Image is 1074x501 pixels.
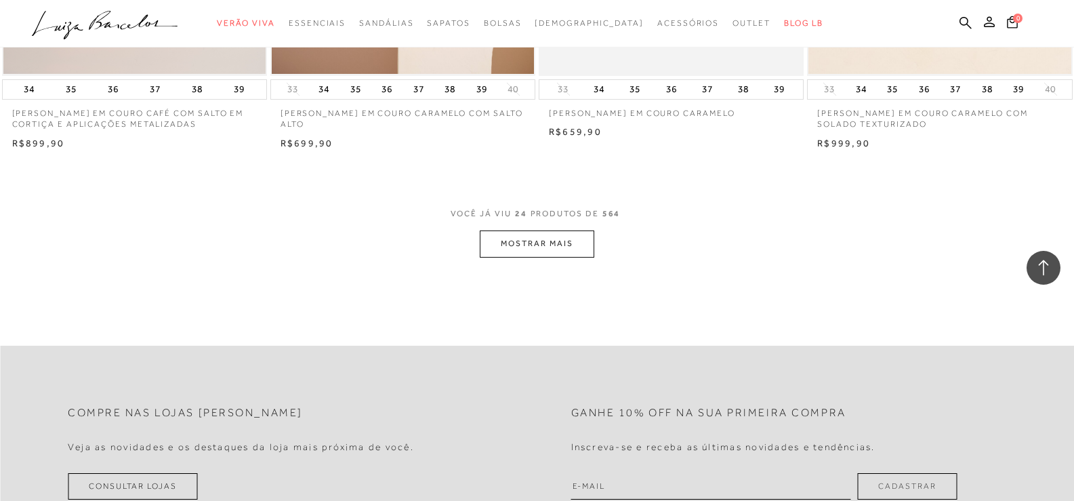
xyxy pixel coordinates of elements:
button: 40 [1041,83,1060,96]
button: 36 [915,80,934,99]
button: 34 [314,80,333,99]
span: 24 [515,209,527,218]
button: 37 [946,80,965,99]
span: Verão Viva [217,18,275,28]
a: noSubCategoriesText [535,11,644,36]
a: Consultar Lojas [68,473,198,500]
span: [DEMOGRAPHIC_DATA] [535,18,644,28]
a: [PERSON_NAME] EM COURO CARAMELO COM SOLADO TEXTURIZADO [807,100,1072,131]
button: 36 [104,80,123,99]
button: Cadastrar [857,473,957,500]
button: 33 [554,83,573,96]
button: 33 [820,83,839,96]
a: categoryNavScreenReaderText [484,11,522,36]
h4: Inscreva-se e receba as últimas novidades e tendências. [571,441,875,453]
a: categoryNavScreenReaderText [289,11,346,36]
h2: Compre nas lojas [PERSON_NAME] [68,407,303,420]
button: 35 [346,80,365,99]
a: [PERSON_NAME] EM COURO CARAMELO COM SALTO ALTO [270,100,535,131]
button: 34 [20,80,39,99]
button: 36 [377,80,396,99]
a: categoryNavScreenReaderText [657,11,719,36]
button: 39 [472,80,491,99]
span: R$659,90 [549,126,602,137]
button: 39 [230,80,249,99]
span: Outlet [732,18,770,28]
span: Essenciais [289,18,346,28]
button: 36 [662,80,681,99]
button: 34 [590,80,608,99]
span: 564 [602,209,621,218]
button: 34 [852,80,871,99]
h2: Ganhe 10% off na sua primeira compra [571,407,846,420]
span: R$899,90 [12,138,65,148]
button: 33 [283,83,302,96]
button: 37 [146,80,165,99]
button: 38 [734,80,753,99]
a: [PERSON_NAME] EM COURO CARAMELO [539,100,804,119]
button: 35 [62,80,81,99]
button: 37 [409,80,428,99]
button: 39 [1009,80,1028,99]
button: 39 [770,80,789,99]
button: 38 [188,80,207,99]
button: MOSTRAR MAIS [480,231,594,257]
span: Sapatos [427,18,470,28]
input: E-mail [571,473,851,500]
span: BLOG LB [784,18,823,28]
span: Bolsas [484,18,522,28]
button: 37 [698,80,717,99]
a: categoryNavScreenReaderText [427,11,470,36]
span: R$999,90 [817,138,870,148]
span: R$699,90 [281,138,333,148]
button: 0 [1003,15,1022,33]
a: categoryNavScreenReaderText [732,11,770,36]
button: 35 [883,80,902,99]
span: VOCÊ JÁ VIU PRODUTOS DE [451,209,624,218]
a: categoryNavScreenReaderText [359,11,413,36]
span: Acessórios [657,18,719,28]
a: categoryNavScreenReaderText [217,11,275,36]
a: BLOG LB [784,11,823,36]
button: 35 [625,80,644,99]
span: Sandálias [359,18,413,28]
button: 38 [440,80,459,99]
a: [PERSON_NAME] EM COURO CAFÉ COM SALTO EM CORTIÇA E APLICAÇÕES METALIZADAS [2,100,267,131]
span: 0 [1013,14,1023,23]
h4: Veja as novidades e os destaques da loja mais próxima de você. [68,441,414,453]
button: 38 [978,80,997,99]
button: 40 [503,83,522,96]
